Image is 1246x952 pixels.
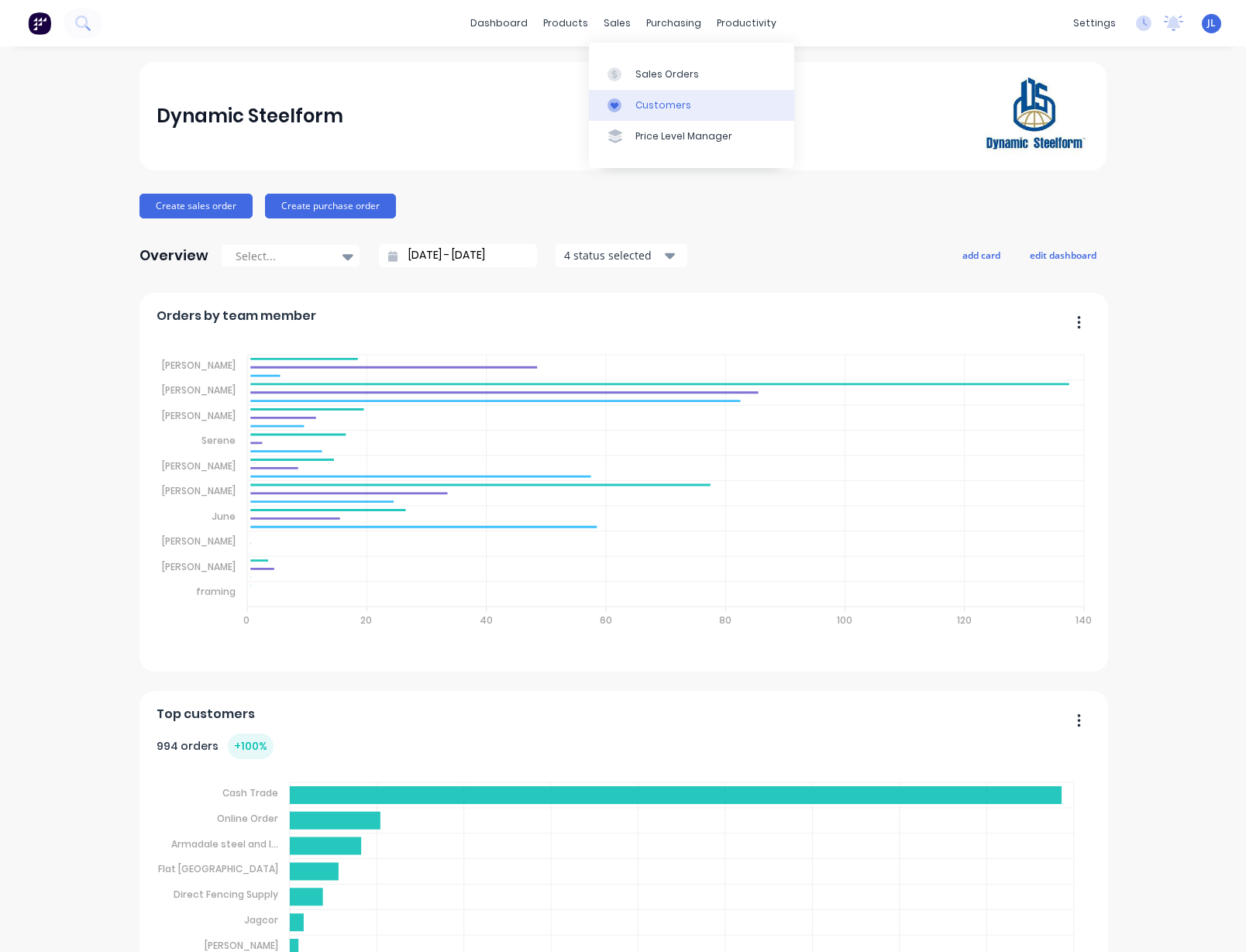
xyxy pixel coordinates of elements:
div: Dynamic Steelform [157,101,343,132]
tspan: [PERSON_NAME] [162,383,236,397]
div: Sales Orders [635,67,699,81]
a: Customers [589,90,794,121]
tspan: [PERSON_NAME] [162,484,236,497]
tspan: [PERSON_NAME] [205,939,278,952]
img: Dynamic Steelform [981,62,1089,170]
div: 994 orders [157,734,274,759]
tspan: [PERSON_NAME] [162,359,236,372]
button: add card [952,245,1010,265]
tspan: Cash Trade [222,786,278,799]
tspan: Online Order [217,812,278,825]
button: 4 status selected [556,244,687,267]
div: 4 status selected [564,247,662,263]
tspan: Direct Fencing Supply [174,888,278,901]
div: sales [596,12,638,35]
tspan: 60 [599,613,611,627]
tspan: framing [196,585,236,598]
a: Sales Orders [589,58,794,89]
tspan: 100 [837,613,852,627]
button: Create sales order [139,194,253,218]
div: Customers [635,98,691,112]
div: productivity [709,12,784,35]
tspan: 0 [243,613,250,627]
tspan: [PERSON_NAME] [162,560,236,573]
tspan: 120 [957,613,972,627]
img: Factory [28,12,51,35]
div: products [535,12,596,35]
div: Overview [139,240,208,271]
tspan: 40 [479,613,492,627]
div: Price Level Manager [635,129,732,143]
tspan: [PERSON_NAME] [162,409,236,422]
tspan: Jagcor [244,913,278,926]
tspan: [PERSON_NAME] [162,459,236,473]
div: + 100 % [228,734,274,759]
button: Create purchase order [265,194,396,218]
tspan: 80 [719,613,731,627]
button: edit dashboard [1020,245,1107,265]
tspan: 20 [360,613,372,627]
a: dashboard [463,12,535,35]
tspan: Armadale steel and I... [171,837,278,850]
a: Price Level Manager [589,121,794,152]
tspan: Granny Flat [GEOGRAPHIC_DATA] [120,862,278,875]
span: Top customers [157,705,255,723]
tspan: 140 [1076,613,1092,627]
div: purchasing [638,12,709,35]
tspan: Serene [201,434,236,447]
tspan: June [212,510,236,523]
div: settings [1065,12,1124,35]
tspan: [PERSON_NAME] [162,534,236,548]
span: Orders by team member [157,307,316,325]
span: JL [1207,16,1216,30]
